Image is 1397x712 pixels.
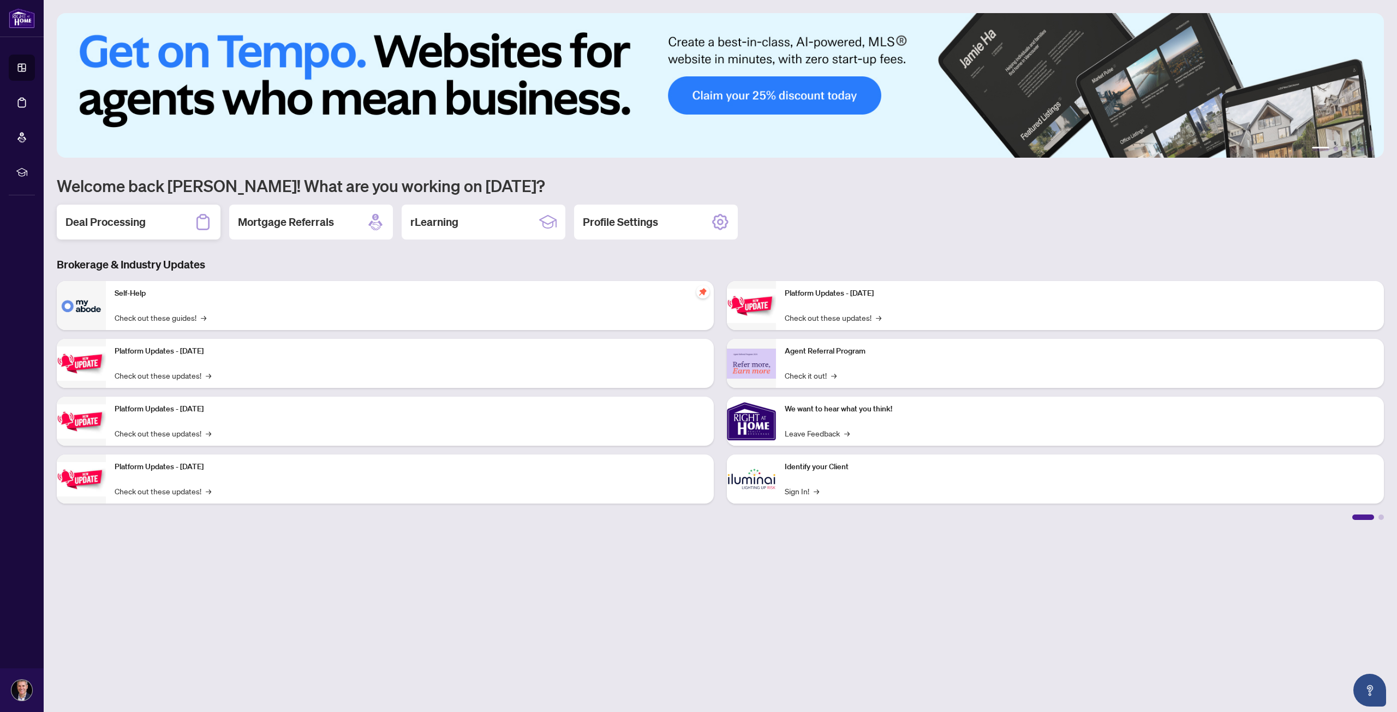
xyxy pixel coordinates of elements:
a: Leave Feedback→ [785,427,850,439]
img: Platform Updates - July 8, 2025 [57,462,106,496]
button: Open asap [1353,674,1386,707]
a: Check out these updates!→ [115,485,211,497]
p: Agent Referral Program [785,345,1375,357]
h2: Deal Processing [65,214,146,230]
span: → [876,312,881,324]
a: Check it out!→ [785,369,837,381]
button: 6 [1369,147,1373,151]
img: Agent Referral Program [727,349,776,379]
span: pushpin [696,285,709,298]
p: Platform Updates - [DATE] [115,345,705,357]
p: Platform Updates - [DATE] [115,403,705,415]
img: Platform Updates - June 23, 2025 [727,289,776,323]
button: 4 [1351,147,1356,151]
img: We want to hear what you think! [727,397,776,446]
h2: Mortgage Referrals [238,214,334,230]
span: → [206,369,211,381]
span: → [206,485,211,497]
p: Platform Updates - [DATE] [785,288,1375,300]
h1: Welcome back [PERSON_NAME]! What are you working on [DATE]? [57,175,1384,196]
h2: rLearning [410,214,458,230]
span: → [831,369,837,381]
img: Platform Updates - July 21, 2025 [57,404,106,439]
a: Check out these updates!→ [115,369,211,381]
button: 3 [1342,147,1347,151]
img: Platform Updates - September 16, 2025 [57,346,106,381]
a: Check out these updates!→ [785,312,881,324]
button: 2 [1334,147,1338,151]
h2: Profile Settings [583,214,658,230]
button: 1 [1312,147,1329,151]
p: Self-Help [115,288,705,300]
img: logo [9,8,35,28]
img: Identify your Client [727,454,776,504]
span: → [206,427,211,439]
img: Slide 0 [57,13,1384,158]
img: Self-Help [57,281,106,330]
span: → [814,485,819,497]
h3: Brokerage & Industry Updates [57,257,1384,272]
img: Profile Icon [11,680,32,701]
p: Platform Updates - [DATE] [115,461,705,473]
p: We want to hear what you think! [785,403,1375,415]
span: → [201,312,206,324]
a: Check out these updates!→ [115,427,211,439]
p: Identify your Client [785,461,1375,473]
button: 5 [1360,147,1364,151]
span: → [844,427,850,439]
a: Check out these guides!→ [115,312,206,324]
a: Sign In!→ [785,485,819,497]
